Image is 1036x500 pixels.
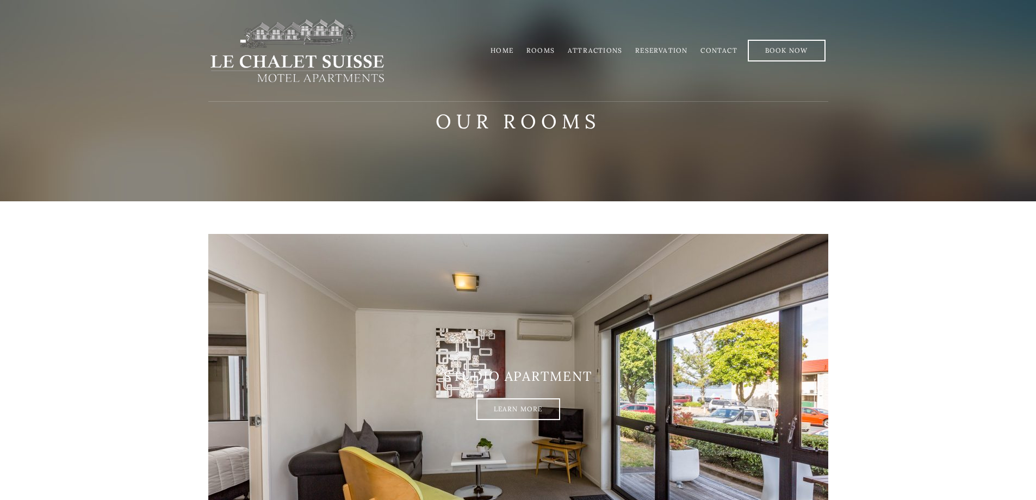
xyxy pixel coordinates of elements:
[700,46,737,54] a: Contact
[526,46,555,54] a: Rooms
[568,46,622,54] a: Attractions
[491,46,513,54] a: Home
[635,46,687,54] a: Reservation
[476,398,560,420] a: Learn More
[208,369,828,385] h3: Studio Apartment
[748,40,826,61] a: Book Now
[208,18,386,83] img: lechaletsuisse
